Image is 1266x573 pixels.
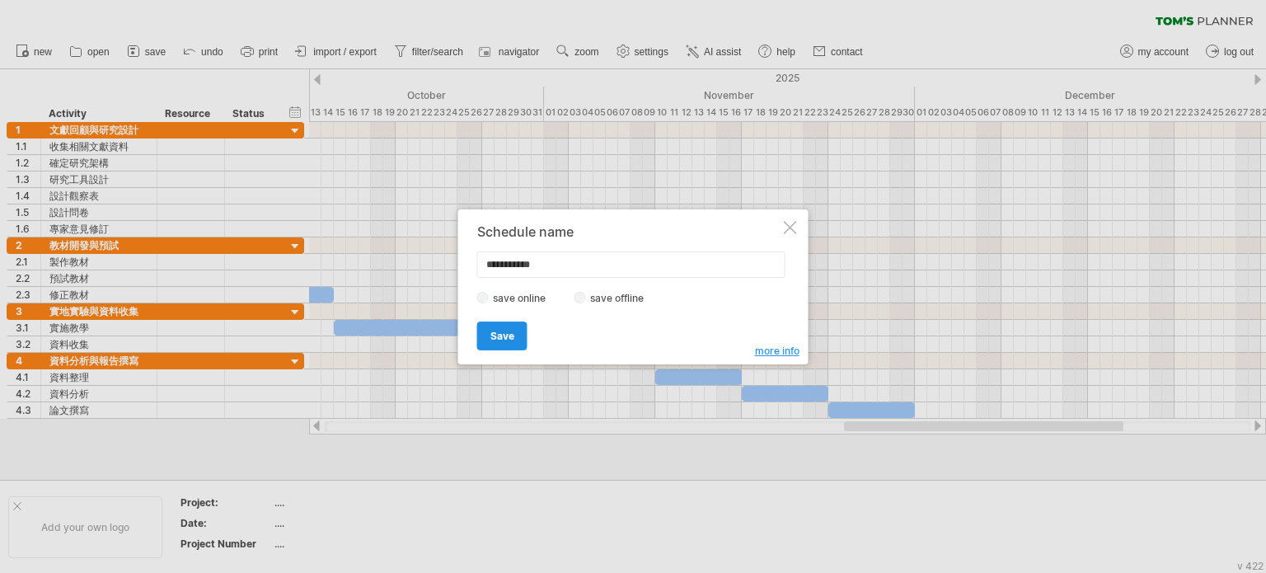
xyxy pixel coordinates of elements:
span: more info [755,345,799,357]
div: Schedule name [477,224,781,239]
label: save offline [586,292,658,304]
a: Save [477,322,527,350]
span: Save [490,330,514,342]
label: save online [489,292,560,304]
